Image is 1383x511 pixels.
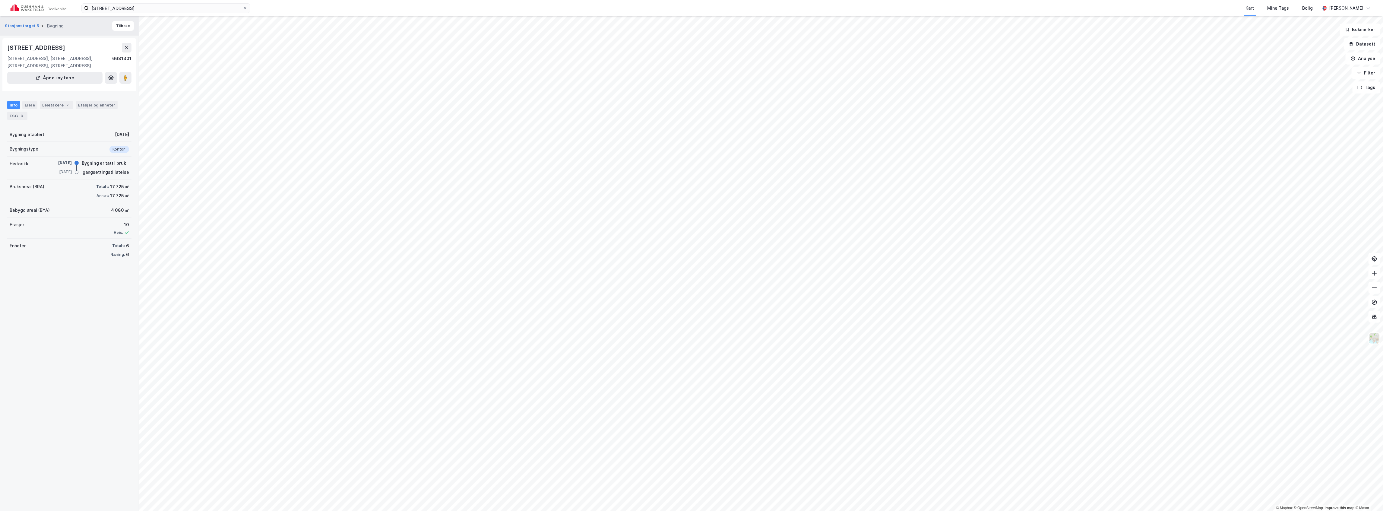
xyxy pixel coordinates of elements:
button: Datasett [1344,38,1381,50]
div: Heis: [114,230,123,235]
div: Bygning [47,22,64,30]
div: Etasjer og enheter [78,102,115,108]
div: Næring: [110,252,125,257]
div: Info [7,101,20,109]
div: 6681301 [112,55,131,69]
div: Etasjer [10,221,24,228]
div: Bruksareal (BRA) [10,183,44,190]
div: [DATE] [115,131,129,138]
div: Kontrollprogram for chat [1353,482,1383,511]
div: ESG [7,112,27,120]
div: [STREET_ADDRESS] [7,43,66,52]
div: 3 [19,113,25,119]
button: Åpne i ny fane [7,72,103,84]
div: 10 [114,221,129,228]
div: Annet: [97,193,109,198]
button: Stasjonstorget 5 [5,23,40,29]
div: 17 725 ㎡ [110,192,129,199]
div: 6 [126,251,129,258]
a: OpenStreetMap [1294,506,1323,510]
div: Bygning er tatt i bruk [82,160,126,167]
div: Leietakere [40,101,73,109]
img: Z [1369,333,1380,344]
div: Igangsettingstillatelse [81,169,129,176]
div: Eiere [22,101,37,109]
div: Historikk [10,160,28,167]
div: Bebygd areal (BYA) [10,207,50,214]
button: Analyse [1346,52,1381,65]
button: Tags [1353,81,1381,94]
div: 17 725 ㎡ [110,183,129,190]
div: [STREET_ADDRESS], [STREET_ADDRESS], [STREET_ADDRESS], [STREET_ADDRESS] [7,55,112,69]
div: Bygningstype [10,145,38,153]
div: Bolig [1302,5,1313,12]
div: 4 080 ㎡ [111,207,129,214]
button: Tilbake [112,21,134,31]
div: Enheter [10,242,26,249]
button: Filter [1352,67,1381,79]
div: [DATE] [48,160,72,166]
div: Totalt: [112,243,125,248]
div: Kart [1246,5,1254,12]
div: 6 [126,242,129,249]
div: Mine Tags [1267,5,1289,12]
div: Totalt: [96,184,109,189]
input: Søk på adresse, matrikkel, gårdeiere, leietakere eller personer [89,4,243,13]
a: Mapbox [1276,506,1293,510]
div: [DATE] [48,169,72,175]
div: Bygning etablert [10,131,44,138]
iframe: Chat Widget [1353,482,1383,511]
div: [PERSON_NAME] [1329,5,1364,12]
a: Improve this map [1325,506,1355,510]
img: cushman-wakefield-realkapital-logo.202ea83816669bd177139c58696a8fa1.svg [10,4,67,12]
button: Bokmerker [1340,24,1381,36]
div: 7 [65,102,71,108]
